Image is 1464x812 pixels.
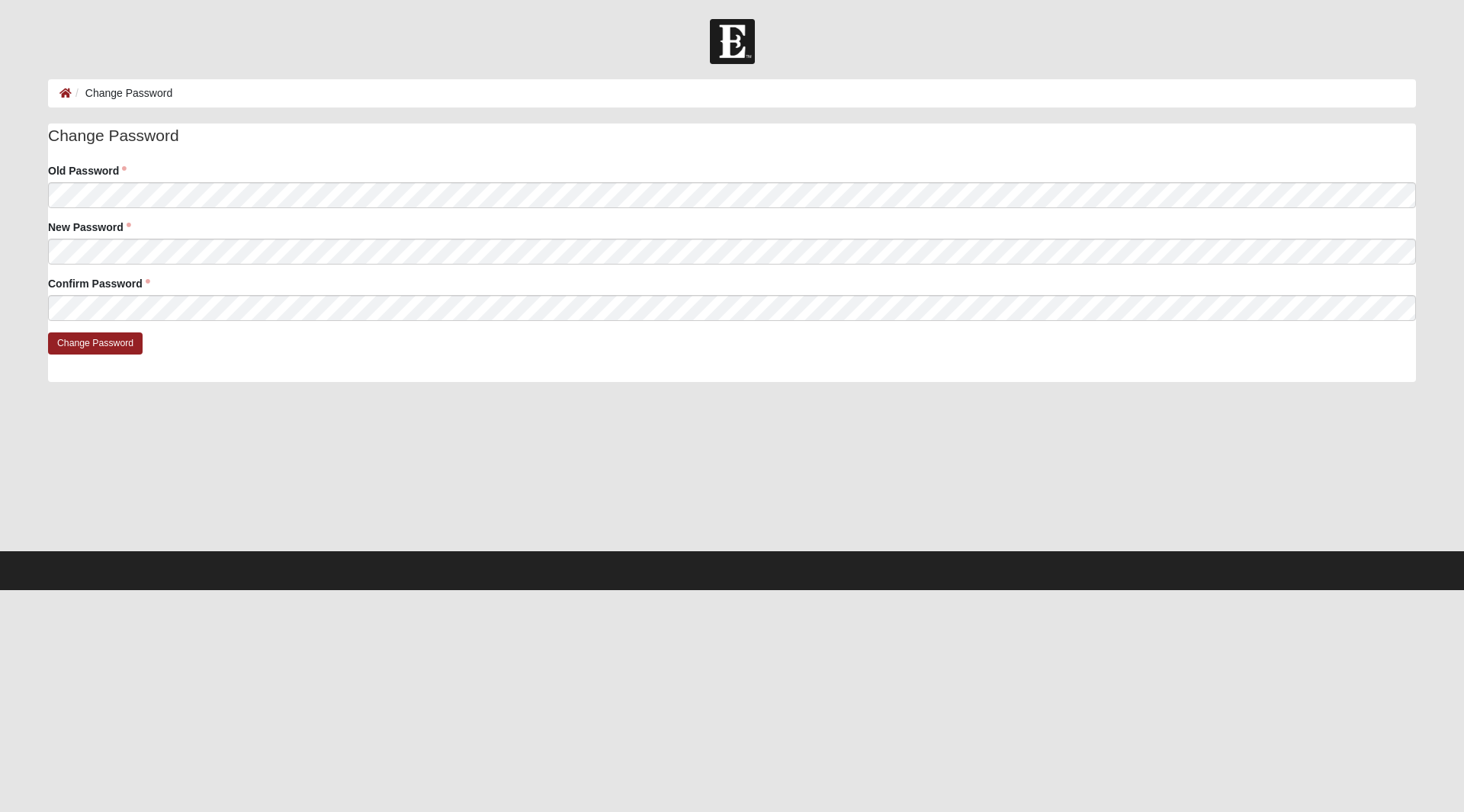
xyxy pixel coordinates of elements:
label: Old Password [48,163,127,178]
label: New Password [48,220,131,235]
legend: Change Password [48,124,1416,148]
input: Change Password [48,332,143,355]
img: Church of Eleven22 Logo [710,19,755,64]
label: Confirm Password [48,276,150,291]
li: Change Password [72,85,172,101]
